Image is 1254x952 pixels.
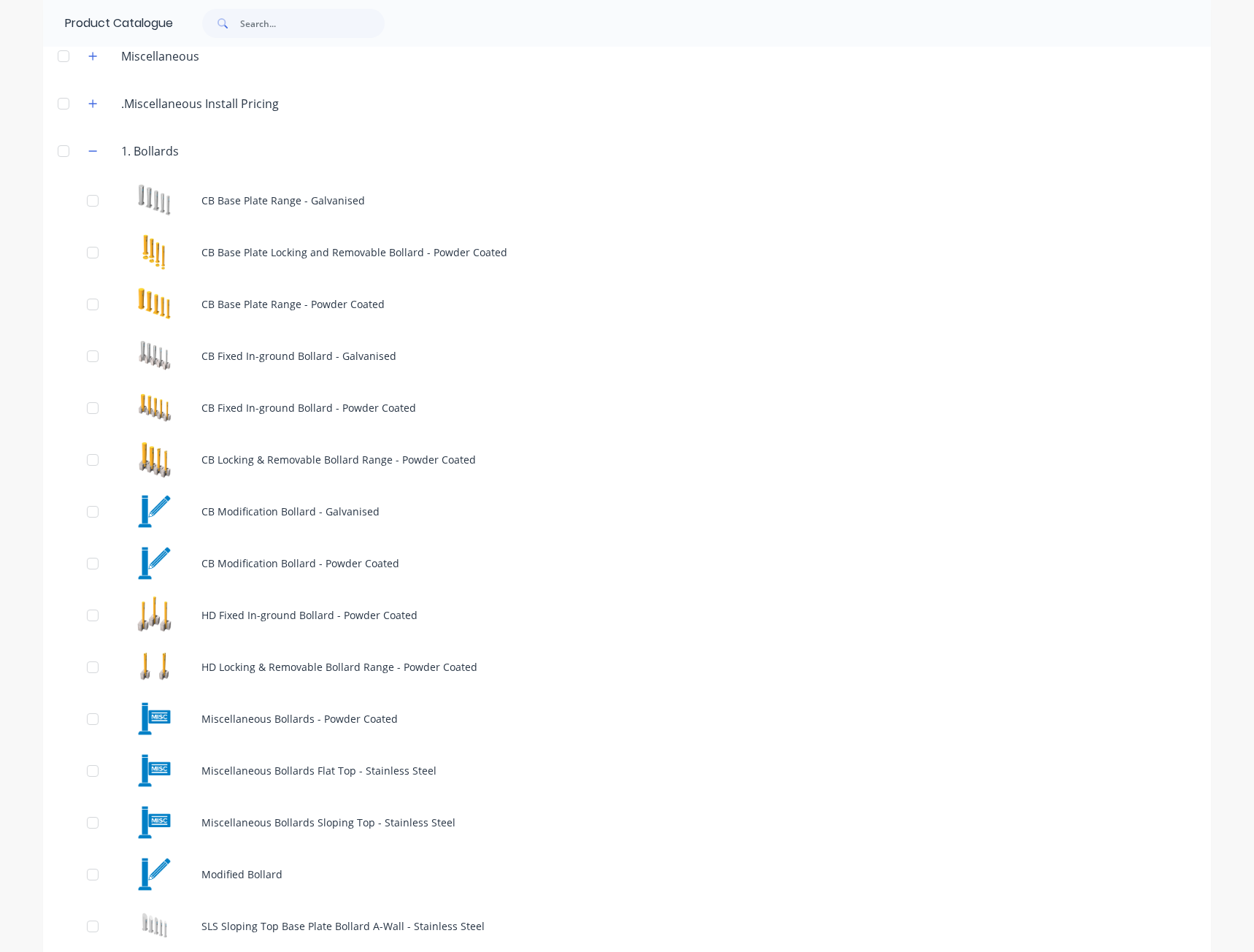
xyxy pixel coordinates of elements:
div: CB Fixed In-ground Bollard - Powder CoatedCB Fixed In-ground Bollard - Powder Coated [43,382,1211,434]
div: Miscellaneous Bollards Flat Top - Stainless SteelMiscellaneous Bollards Flat Top - Stainless Steel [43,745,1211,796]
div: CB Fixed In-ground Bollard - GalvanisedCB Fixed In-ground Bollard - Galvanised [43,330,1211,382]
div: CB Modification Bollard - Powder CoatedCB Modification Bollard - Powder Coated [43,537,1211,589]
div: Modified BollardModified Bollard [43,848,1211,900]
div: .Miscellaneous Install Pricing [109,95,291,112]
input: Search... [240,9,385,38]
div: 1. Bollards [109,142,191,160]
div: CB Base Plate Locking and Removable Bollard - Powder CoatedCB Base Plate Locking and Removable Bo... [43,226,1211,278]
div: SLS Sloping Top Base Plate Bollard A-Wall - Stainless SteelSLS Sloping Top Base Plate Bollard A-W... [43,900,1211,952]
div: HD Locking & Removable Bollard Range - Powder CoatedHD Locking & Removable Bollard Range - Powder... [43,641,1211,693]
div: CB Modification Bollard - Galvanised CB Modification Bollard - Galvanised [43,485,1211,537]
div: HD Fixed In-ground Bollard - Powder CoatedHD Fixed In-ground Bollard - Powder Coated [43,589,1211,641]
div: Miscellaneous [109,47,211,65]
div: Miscellaneous Bollards Sloping Top - Stainless SteelMiscellaneous Bollards Sloping Top - Stainles... [43,796,1211,848]
div: CB Base Plate Range - Powder CoatedCB Base Plate Range - Powder Coated [43,278,1211,330]
div: Miscellaneous Bollards - Powder CoatedMiscellaneous Bollards - Powder Coated [43,693,1211,745]
div: CB Locking & Removable Bollard Range - Powder CoatedCB Locking & Removable Bollard Range - Powder... [43,434,1211,485]
div: CB Base Plate Range - GalvanisedCB Base Plate Range - Galvanised [43,174,1211,226]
